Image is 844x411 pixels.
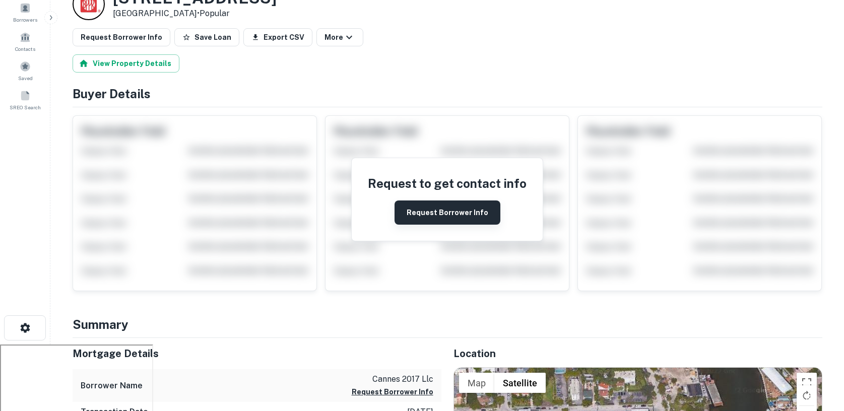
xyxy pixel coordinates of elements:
h5: Mortgage Details [73,346,441,361]
button: More [316,28,363,46]
button: Save Loan [174,28,239,46]
button: Show street map [459,373,494,393]
h4: Buyer Details [73,85,822,103]
h5: Location [453,346,822,361]
button: Export CSV [243,28,312,46]
a: Popular [200,9,230,18]
p: cannes 2017 llc [352,373,433,385]
button: Request Borrower Info [352,386,433,398]
h4: Request to get contact info [368,174,527,192]
span: SREO Search [10,103,41,111]
button: View Property Details [73,54,179,73]
a: Contacts [3,28,47,55]
span: Contacts [15,45,35,53]
a: SREO Search [3,86,47,113]
button: Request Borrower Info [73,28,170,46]
button: Rotate map clockwise [797,385,817,405]
button: Toggle fullscreen view [797,373,817,393]
button: Show satellite imagery [494,373,546,393]
button: Request Borrower Info [395,200,500,225]
span: Borrowers [13,16,37,24]
h4: Summary [73,315,822,333]
p: [GEOGRAPHIC_DATA] • [113,8,277,20]
iframe: Chat Widget [794,330,844,379]
a: Saved [3,57,47,84]
span: Saved [18,74,33,82]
